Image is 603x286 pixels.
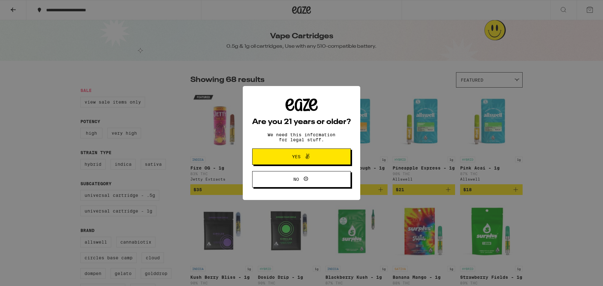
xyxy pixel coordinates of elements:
[252,171,351,187] button: No
[292,154,301,159] span: Yes
[293,177,299,181] span: No
[252,118,351,126] h2: Are you 21 years or older?
[252,148,351,165] button: Yes
[262,132,341,142] p: We need this information for legal stuff.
